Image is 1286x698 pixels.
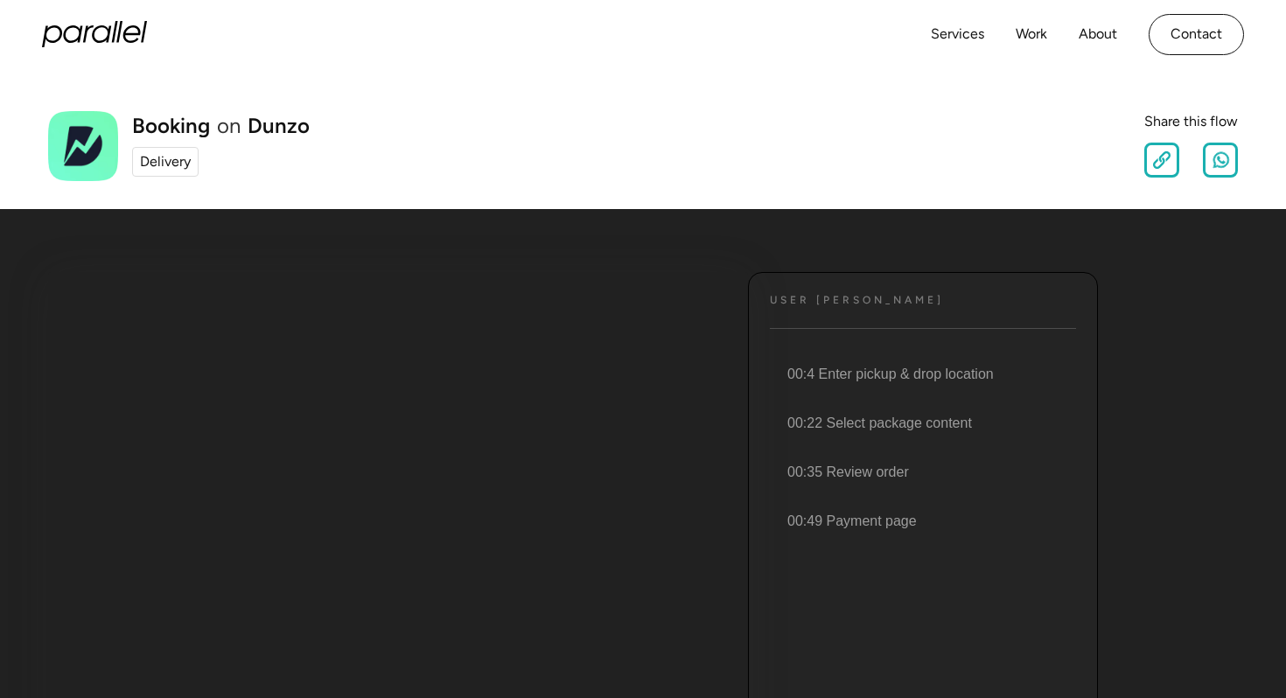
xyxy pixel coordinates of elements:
[766,399,1076,448] li: 00:22 Select package content
[766,350,1076,399] li: 00:4 Enter pickup & drop location
[766,497,1076,546] li: 00:49 Payment page
[1079,22,1117,47] a: About
[1149,14,1244,55] a: Contact
[931,22,984,47] a: Services
[140,151,191,172] div: Delivery
[248,115,310,136] a: Dunzo
[1016,22,1047,47] a: Work
[766,448,1076,497] li: 00:35 Review order
[132,115,210,136] h1: Booking
[132,147,199,177] a: Delivery
[217,115,241,136] div: on
[1144,111,1238,132] div: Share this flow
[42,21,147,47] a: home
[770,294,944,307] h4: User [PERSON_NAME]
